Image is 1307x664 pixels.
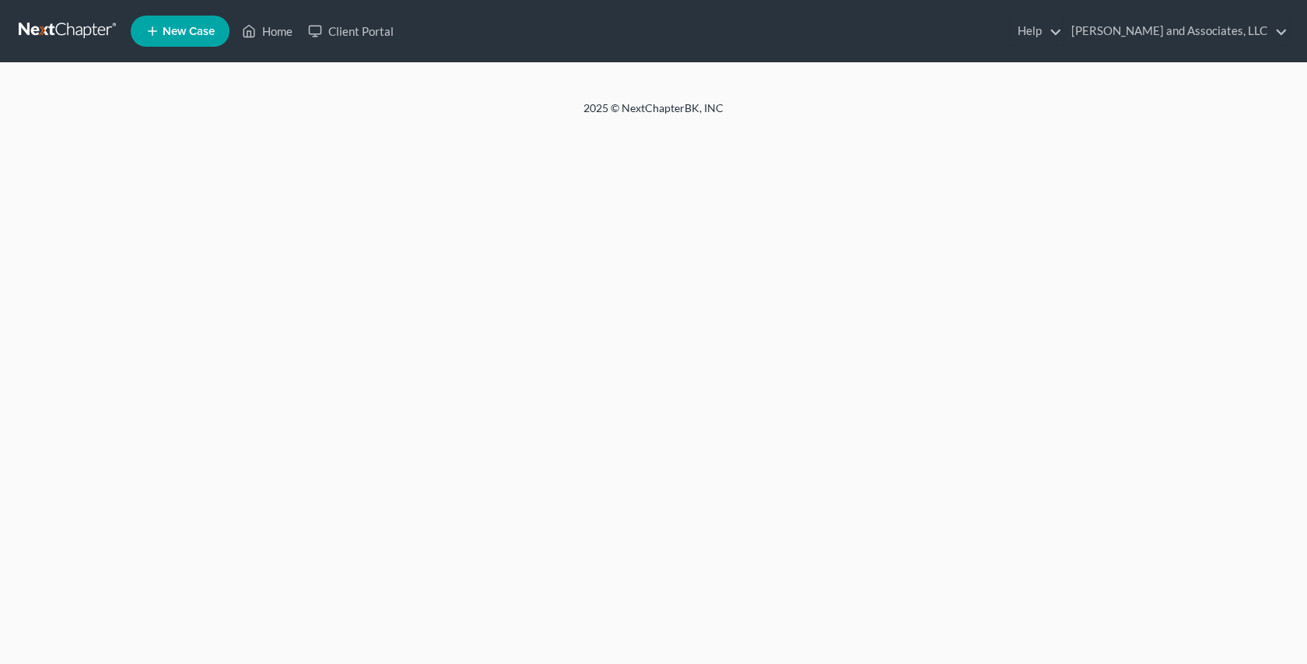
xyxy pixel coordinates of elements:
div: 2025 © NextChapterBK, INC [210,100,1097,128]
new-legal-case-button: New Case [131,16,230,47]
a: Client Portal [300,17,401,45]
a: [PERSON_NAME] and Associates, LLC [1063,17,1288,45]
a: Help [1010,17,1062,45]
a: Home [234,17,300,45]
